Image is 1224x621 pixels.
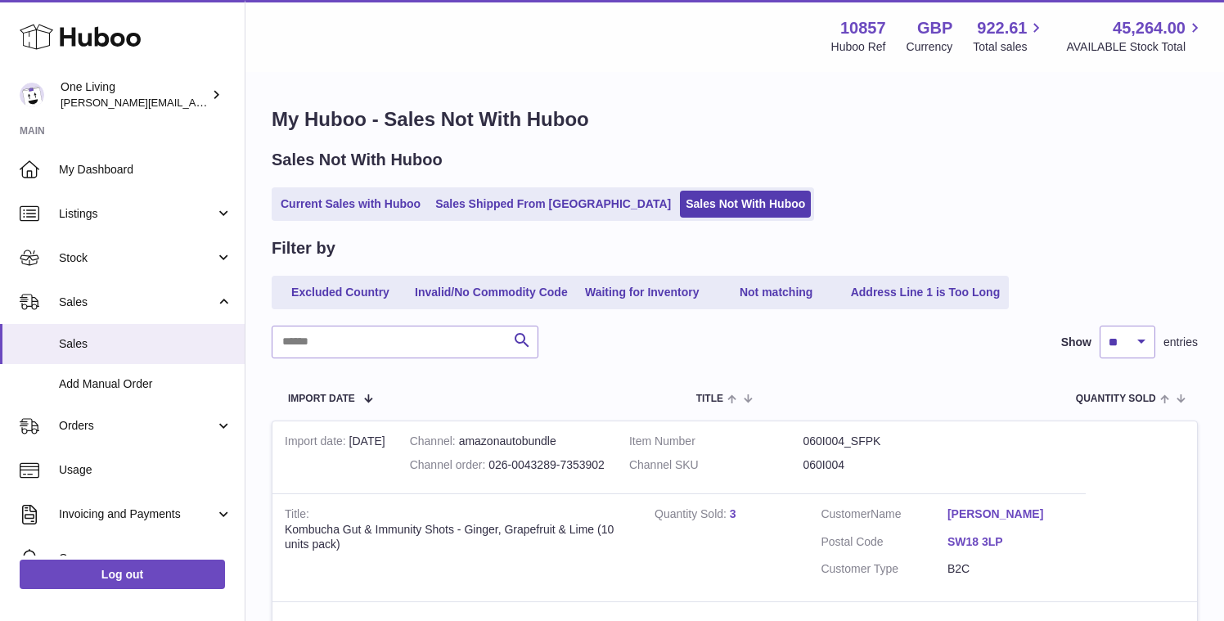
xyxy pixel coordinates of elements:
[285,522,630,553] div: Kombucha Gut & Immunity Shots - Ginger, Grapefruit & Lime (10 units pack)
[288,394,355,404] span: Import date
[680,191,811,218] a: Sales Not With Huboo
[821,507,871,520] span: Customer
[410,434,605,449] div: amazonautobundle
[59,162,232,178] span: My Dashboard
[59,206,215,222] span: Listings
[907,39,953,55] div: Currency
[629,457,803,473] dt: Channel SKU
[272,106,1198,133] h1: My Huboo - Sales Not With Huboo
[1113,17,1186,39] span: 45,264.00
[410,458,489,475] strong: Channel order
[711,279,842,306] a: Not matching
[629,434,803,449] dt: Item Number
[1076,394,1156,404] span: Quantity Sold
[59,250,215,266] span: Stock
[285,507,309,524] strong: Title
[410,434,459,452] strong: Channel
[821,506,947,526] dt: Name
[20,83,44,107] img: Jessica@oneliving.com
[845,279,1006,306] a: Address Line 1 is Too Long
[59,336,232,352] span: Sales
[410,457,605,473] div: 026-0043289-7353902
[272,421,398,493] td: [DATE]
[977,17,1027,39] span: 922.61
[61,79,208,110] div: One Living
[285,434,349,452] strong: Import date
[973,17,1046,55] a: 922.61 Total sales
[831,39,886,55] div: Huboo Ref
[409,279,574,306] a: Invalid/No Commodity Code
[272,237,335,259] h2: Filter by
[821,561,947,577] dt: Customer Type
[59,376,232,392] span: Add Manual Order
[947,506,1074,522] a: [PERSON_NAME]
[61,96,328,109] span: [PERSON_NAME][EMAIL_ADDRESS][DOMAIN_NAME]
[973,39,1046,55] span: Total sales
[20,560,225,589] a: Log out
[59,462,232,478] span: Usage
[275,279,406,306] a: Excluded Country
[59,551,232,566] span: Cases
[947,534,1074,550] a: SW18 3LP
[59,418,215,434] span: Orders
[947,561,1074,577] dd: B2C
[821,534,947,554] dt: Postal Code
[59,506,215,522] span: Invoicing and Payments
[1066,39,1204,55] span: AVAILABLE Stock Total
[803,434,977,449] dd: 060I004_SFPK
[917,17,952,39] strong: GBP
[730,507,736,520] a: 3
[840,17,886,39] strong: 10857
[272,149,443,171] h2: Sales Not With Huboo
[803,457,977,473] dd: 060I004
[577,279,708,306] a: Waiting for Inventory
[1163,335,1198,350] span: entries
[696,394,723,404] span: Title
[1066,17,1204,55] a: 45,264.00 AVAILABLE Stock Total
[1061,335,1091,350] label: Show
[275,191,426,218] a: Current Sales with Huboo
[59,295,215,310] span: Sales
[655,507,730,524] strong: Quantity Sold
[430,191,677,218] a: Sales Shipped From [GEOGRAPHIC_DATA]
